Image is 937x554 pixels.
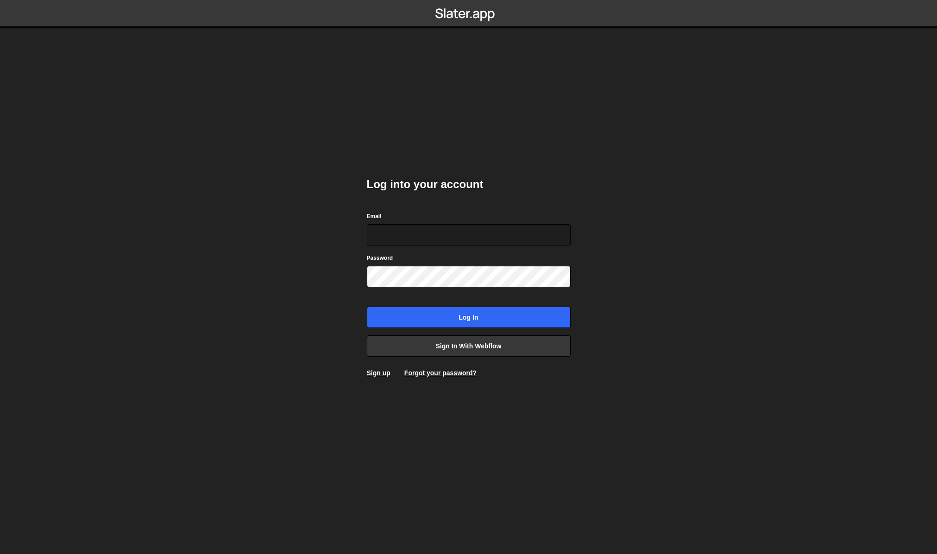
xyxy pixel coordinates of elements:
a: Sign in with Webflow [367,335,571,357]
input: Log in [367,307,571,328]
h2: Log into your account [367,177,571,192]
label: Password [367,253,393,263]
a: Sign up [367,369,390,377]
label: Email [367,212,382,221]
a: Forgot your password? [404,369,477,377]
